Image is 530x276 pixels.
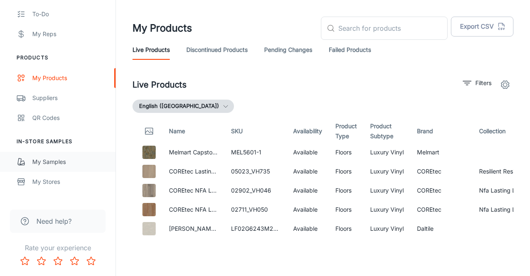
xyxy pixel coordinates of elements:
h1: My Products [132,21,192,36]
th: Brand [410,120,472,143]
td: Available [287,181,329,200]
a: Live Products [132,40,170,60]
td: Daltile [410,219,472,238]
td: Available [287,200,329,219]
td: Floors [329,162,364,181]
a: COREtec NFA Lasting Luxury Estate Lasting Luxury Premium 7 Penmore Walnut [169,206,385,213]
td: Available [287,219,329,238]
div: Suppliers [32,93,107,103]
h2: Live Products [132,78,187,91]
td: Floors [329,219,364,238]
td: COREtec [410,162,472,181]
div: My Stores [32,177,107,186]
a: Failed Products [329,40,371,60]
button: Rate 4 star [66,253,83,269]
td: Floors [329,143,364,162]
th: Product Subtype [364,120,410,143]
td: Available [287,162,329,181]
td: 02902_VH046 [224,181,287,200]
th: Name [162,120,224,143]
a: COREtec NFA Lasting Luxury Estate Lasting Luxury Premium 9 Leisure Oak [169,187,373,194]
a: [PERSON_NAME] Pebble Limestone [169,225,267,232]
button: settings [497,76,513,93]
span: Need help? [36,216,72,226]
p: Filters [475,78,491,88]
td: 02711_VH050 [224,200,287,219]
td: Floors [329,200,364,219]
div: To-do [32,10,107,19]
a: Melmart Capstone Copper Slate [169,149,256,156]
button: English ([GEOGRAPHIC_DATA]) [132,100,234,113]
td: COREtec [410,200,472,219]
button: Rate 1 star [17,253,33,269]
div: My Products [32,73,107,83]
p: Rate your experience [7,243,109,253]
svg: Thumbnail [144,126,154,136]
button: Rate 3 star [50,253,66,269]
th: Product Type [329,120,364,143]
th: Availability [287,120,329,143]
button: Export CSV [451,17,513,37]
a: COREtec Lasting Luxury HD [PERSON_NAME] Walnut [169,168,315,175]
a: Discontinued Products [186,40,248,60]
th: SKU [224,120,287,143]
button: Rate 2 star [33,253,50,269]
td: Melmart [410,143,472,162]
div: My Samples [32,157,107,166]
td: Luxury Vinyl [364,162,410,181]
td: Luxury Vinyl [364,200,410,219]
td: MEL5601-1 [224,143,287,162]
td: Available [287,143,329,162]
td: Luxury Vinyl [364,143,410,162]
td: Luxury Vinyl [364,181,410,200]
div: My Reps [32,29,107,39]
td: COREtec [410,181,472,200]
a: Pending Changes [264,40,312,60]
button: filter [461,76,494,90]
input: Search for products [338,17,448,40]
td: Floors [329,181,364,200]
td: LF02G6243M20L [224,219,287,238]
td: 05023_VH735 [224,162,287,181]
button: Rate 5 star [83,253,99,269]
td: Luxury Vinyl [364,219,410,238]
div: QR Codes [32,113,107,122]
